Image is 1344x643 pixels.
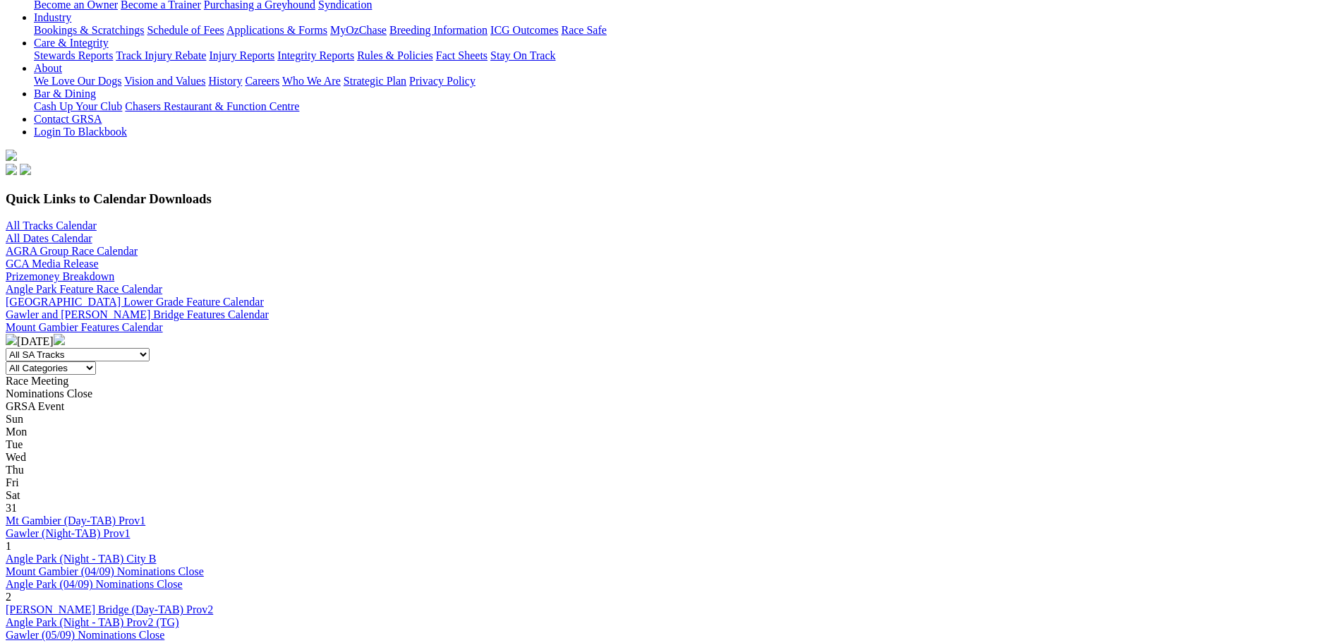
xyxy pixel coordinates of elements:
[6,150,17,161] img: logo-grsa-white.png
[6,629,164,641] a: Gawler (05/09) Nominations Close
[6,464,1338,476] div: Thu
[6,426,1338,438] div: Mon
[436,49,488,61] a: Fact Sheets
[6,258,99,270] a: GCA Media Release
[6,413,1338,426] div: Sun
[6,515,145,527] a: Mt Gambier (Day-TAB) Prov1
[6,603,213,615] a: [PERSON_NAME] Bridge (Day-TAB) Prov2
[561,24,606,36] a: Race Safe
[6,489,1338,502] div: Sat
[6,232,92,244] a: All Dates Calendar
[6,296,264,308] a: [GEOGRAPHIC_DATA] Lower Grade Feature Calendar
[6,565,204,577] a: Mount Gambier (04/09) Nominations Close
[34,11,71,23] a: Industry
[34,24,144,36] a: Bookings & Scratchings
[147,24,224,36] a: Schedule of Fees
[34,113,102,125] a: Contact GRSA
[34,75,121,87] a: We Love Our Dogs
[34,49,113,61] a: Stewards Reports
[357,49,433,61] a: Rules & Policies
[6,308,269,320] a: Gawler and [PERSON_NAME] Bridge Features Calendar
[6,438,1338,451] div: Tue
[209,49,274,61] a: Injury Reports
[54,334,65,345] img: chevron-right-pager-white.svg
[245,75,279,87] a: Careers
[6,553,157,565] a: Angle Park (Night - TAB) City B
[34,49,1338,62] div: Care & Integrity
[34,100,122,112] a: Cash Up Your Club
[6,451,1338,464] div: Wed
[6,191,1338,207] h3: Quick Links to Calendar Downloads
[6,540,11,552] span: 1
[6,321,163,333] a: Mount Gambier Features Calendar
[6,502,17,514] span: 31
[34,126,127,138] a: Login To Blackbook
[6,578,183,590] a: Angle Park (04/09) Nominations Close
[6,375,1338,387] div: Race Meeting
[6,591,11,603] span: 2
[6,164,17,175] img: facebook.svg
[6,270,114,282] a: Prizemoney Breakdown
[277,49,354,61] a: Integrity Reports
[282,75,341,87] a: Who We Are
[389,24,488,36] a: Breeding Information
[490,49,555,61] a: Stay On Track
[20,164,31,175] img: twitter.svg
[6,616,179,628] a: Angle Park (Night - TAB) Prov2 (TG)
[34,24,1338,37] div: Industry
[6,334,17,345] img: chevron-left-pager-white.svg
[34,75,1338,88] div: About
[330,24,387,36] a: MyOzChase
[124,75,205,87] a: Vision and Values
[34,37,109,49] a: Care & Integrity
[6,387,1338,400] div: Nominations Close
[409,75,476,87] a: Privacy Policy
[6,400,1338,413] div: GRSA Event
[6,245,138,257] a: AGRA Group Race Calendar
[6,527,130,539] a: Gawler (Night-TAB) Prov1
[6,334,1338,348] div: [DATE]
[344,75,406,87] a: Strategic Plan
[125,100,299,112] a: Chasers Restaurant & Function Centre
[490,24,558,36] a: ICG Outcomes
[6,476,1338,489] div: Fri
[226,24,327,36] a: Applications & Forms
[6,283,162,295] a: Angle Park Feature Race Calendar
[208,75,242,87] a: History
[6,220,97,232] a: All Tracks Calendar
[34,100,1338,113] div: Bar & Dining
[34,88,96,100] a: Bar & Dining
[116,49,206,61] a: Track Injury Rebate
[34,62,62,74] a: About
